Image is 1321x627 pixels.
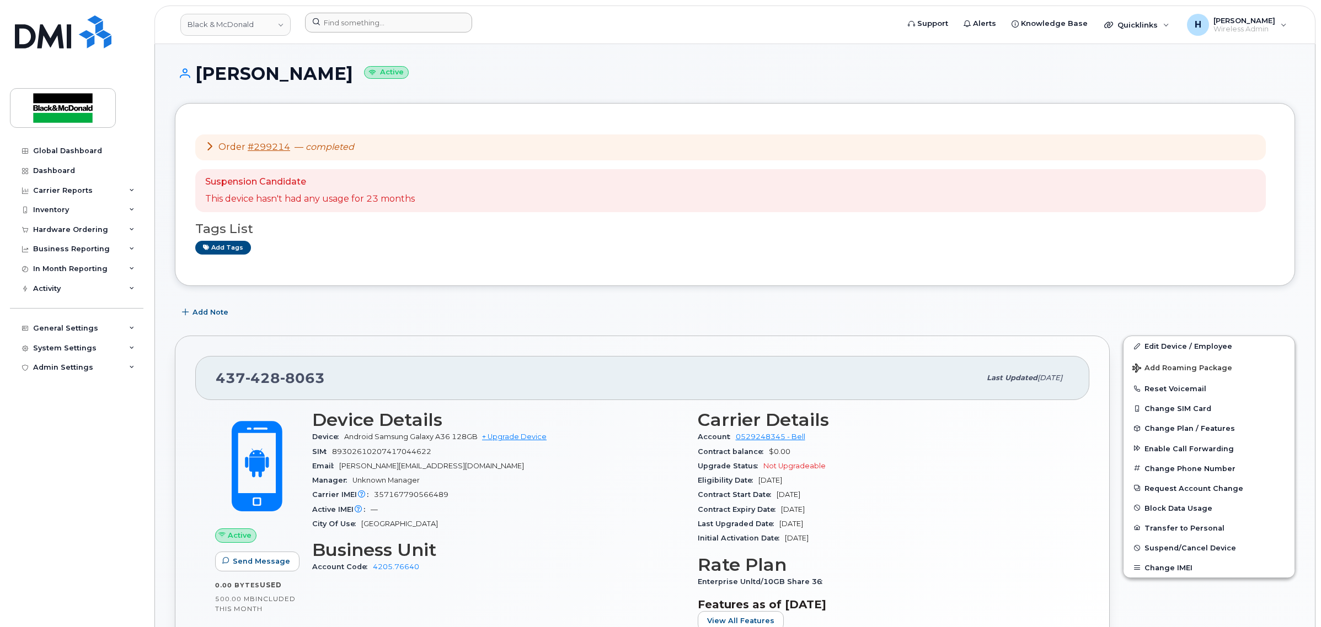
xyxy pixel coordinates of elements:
span: 89302610207417044622 [332,447,431,456]
span: included this month [215,594,296,613]
button: Change Phone Number [1124,458,1295,478]
span: City Of Use [312,520,361,528]
span: [DATE] [1037,374,1062,382]
h3: Carrier Details [698,410,1070,430]
span: 357167790566489 [374,490,448,499]
a: + Upgrade Device [482,433,547,441]
span: 437 [216,370,325,386]
span: 8063 [280,370,325,386]
span: Order [218,142,245,152]
span: — [295,142,354,152]
span: Device [312,433,344,441]
span: Upgrade Status [698,462,763,470]
button: Suspend/Cancel Device [1124,538,1295,558]
button: Add Note [175,302,238,322]
span: Contract Expiry Date [698,505,781,514]
p: This device hasn't had any usage for 23 months [205,193,415,206]
span: [DATE] [777,490,800,499]
button: Request Account Change [1124,478,1295,498]
button: Change Plan / Features [1124,418,1295,438]
a: Edit Device / Employee [1124,336,1295,356]
button: Block Data Usage [1124,498,1295,518]
span: [GEOGRAPHIC_DATA] [361,520,438,528]
span: View All Features [707,615,774,626]
span: Enterprise Unltd/10GB Share 36 [698,577,828,586]
span: Enable Call Forwarding [1144,444,1234,452]
a: Add tags [195,241,251,255]
span: Initial Activation Date [698,534,785,542]
h3: Device Details [312,410,684,430]
span: Change Plan / Features [1144,424,1235,433]
span: Email [312,462,339,470]
small: Active [364,66,409,79]
h3: Rate Plan [698,555,1070,575]
button: Add Roaming Package [1124,356,1295,379]
span: — [371,505,378,514]
button: Change SIM Card [1124,398,1295,418]
span: Add Note [192,307,228,317]
span: Last Upgraded Date [698,520,779,528]
a: 4205.76640 [373,563,419,571]
span: Active IMEI [312,505,371,514]
h3: Business Unit [312,540,684,560]
a: #299214 [248,142,290,152]
span: Active [228,530,252,540]
span: Android Samsung Galaxy A36 128GB [344,433,478,441]
em: completed [306,142,354,152]
span: [DATE] [781,505,805,514]
span: used [260,581,282,589]
span: Account [698,433,736,441]
span: [DATE] [758,476,782,484]
span: Send Message [233,556,290,566]
span: Manager [312,476,352,484]
button: Change IMEI [1124,558,1295,577]
span: Last updated [987,374,1037,382]
span: Account Code [312,563,373,571]
p: Suspension Candidate [205,176,415,188]
button: Send Message [215,552,300,571]
span: SIM [312,447,332,456]
span: [DATE] [785,534,809,542]
span: Unknown Manager [352,476,420,484]
span: $0.00 [769,447,790,456]
span: 428 [245,370,280,386]
span: [PERSON_NAME][EMAIL_ADDRESS][DOMAIN_NAME] [339,462,524,470]
button: Transfer to Personal [1124,518,1295,538]
span: Eligibility Date [698,476,758,484]
h3: Tags List [195,222,1275,236]
span: 500.00 MB [215,595,255,603]
a: 0529248345 - Bell [736,433,805,441]
span: Carrier IMEI [312,490,374,499]
span: 0.00 Bytes [215,581,260,589]
span: Contract balance [698,447,769,456]
button: Enable Call Forwarding [1124,439,1295,458]
span: Contract Start Date [698,490,777,499]
span: Suspend/Cancel Device [1144,544,1236,552]
button: Reset Voicemail [1124,379,1295,398]
h3: Features as of [DATE] [698,598,1070,611]
span: Not Upgradeable [763,462,826,470]
span: Add Roaming Package [1132,364,1232,374]
h1: [PERSON_NAME] [175,64,1295,83]
span: [DATE] [779,520,803,528]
